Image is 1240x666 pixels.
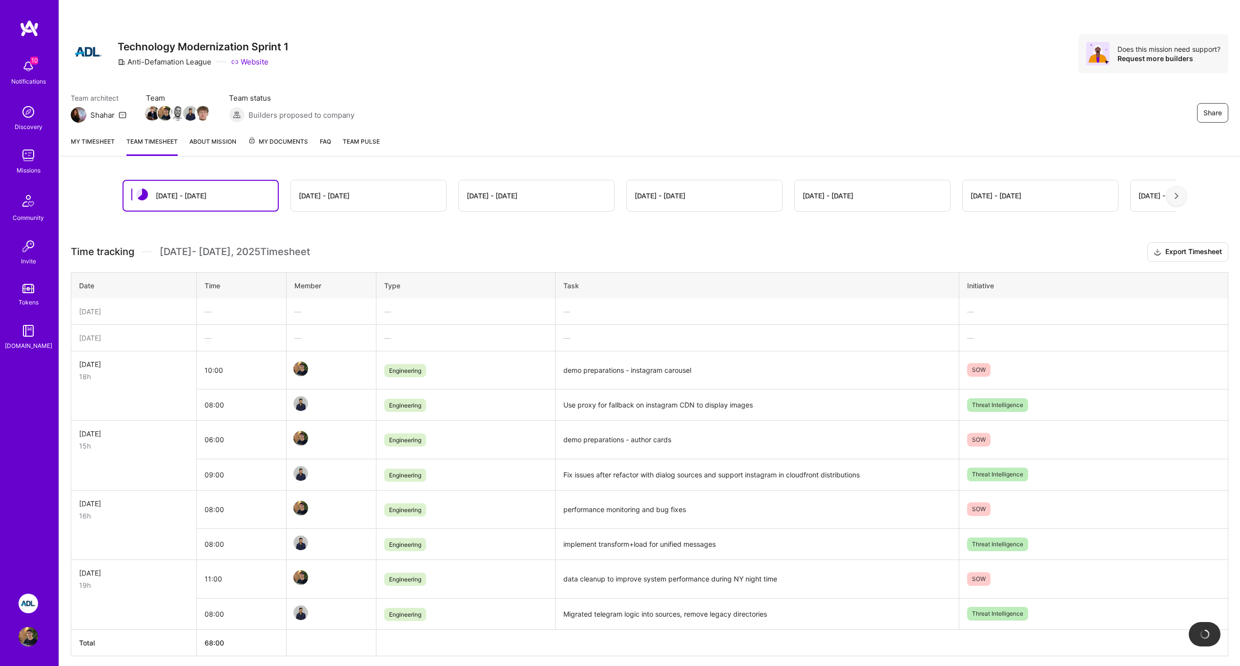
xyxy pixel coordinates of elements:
[293,536,308,550] img: Team Member Avatar
[229,93,354,103] span: Team status
[967,398,1028,412] span: Threat Intelligence
[1197,103,1228,123] button: Share
[71,272,197,299] th: Date
[229,107,245,123] img: Builders proposed to company
[205,306,278,317] div: —
[136,189,148,200] img: status icon
[79,359,188,369] div: [DATE]
[635,191,685,201] div: [DATE] - [DATE]
[563,333,951,343] div: —
[197,272,287,299] th: Time
[294,430,307,447] a: Team Member Avatar
[343,136,380,156] a: Team Pulse
[384,433,426,447] span: Engineering
[967,363,991,377] span: SOW
[294,361,307,377] a: Team Member Avatar
[967,502,991,516] span: SOW
[71,34,106,69] img: Company Logo
[294,604,307,621] a: Team Member Avatar
[118,41,289,53] h3: Technology Modernization Sprint 1
[71,107,86,123] img: Team Architect
[146,93,209,103] span: Team
[19,146,38,165] img: teamwork
[384,573,426,586] span: Engineering
[1138,191,1189,201] div: [DATE] - [DATE]
[16,627,41,646] a: User Avatar
[19,321,38,341] img: guide book
[19,102,38,122] img: discovery
[293,362,308,376] img: Team Member Avatar
[556,389,959,421] td: Use proxy for fallback on instagram CDN to display images
[293,431,308,446] img: Team Member Avatar
[248,110,354,120] span: Builders proposed to company
[197,598,287,629] td: 08:00
[384,364,426,377] span: Engineering
[556,272,959,299] th: Task
[189,136,236,156] a: About Mission
[384,469,426,482] span: Engineering
[126,136,178,156] a: Team timesheet
[1154,247,1161,258] i: icon Download
[384,608,426,621] span: Engineering
[231,57,269,67] a: Website
[160,246,310,258] span: [DATE] - [DATE] , 2025 Timesheet
[197,105,209,122] a: Team Member Avatar
[19,236,38,256] img: Invite
[1117,44,1220,54] div: Does this mission need support?
[196,106,210,121] img: Team Member Avatar
[17,165,41,175] div: Missions
[248,136,308,156] a: My Documents
[1117,54,1220,63] div: Request more builders
[21,256,36,266] div: Invite
[967,433,991,447] span: SOW
[197,421,287,459] td: 06:00
[5,341,52,351] div: [DOMAIN_NAME]
[294,500,307,516] a: Team Member Avatar
[71,136,115,156] a: My timesheet
[197,529,287,560] td: 08:00
[205,333,278,343] div: —
[1147,242,1228,262] button: Export Timesheet
[293,501,308,516] img: Team Member Avatar
[967,537,1028,551] span: Threat Intelligence
[294,535,307,551] a: Team Member Avatar
[293,466,308,481] img: Team Member Avatar
[1175,193,1178,199] img: right
[376,272,555,299] th: Type
[384,333,547,343] div: —
[293,570,308,585] img: Team Member Avatar
[16,594,41,613] a: ADL: Technology Modernization Sprint 1
[90,110,115,120] div: Shahar
[15,122,42,132] div: Discovery
[171,105,184,122] a: Team Member Avatar
[343,138,380,145] span: Team Pulse
[118,57,211,67] div: Anti-Defamation League
[20,20,39,37] img: logo
[967,333,1220,343] div: —
[384,503,426,516] span: Engineering
[294,333,368,343] div: —
[803,191,853,201] div: [DATE] - [DATE]
[71,629,197,656] th: Total
[294,569,307,586] a: Team Member Avatar
[299,191,350,201] div: [DATE] - [DATE]
[467,191,517,201] div: [DATE] - [DATE]
[19,297,39,307] div: Tokens
[17,189,40,213] img: Community
[293,396,308,411] img: Team Member Avatar
[79,429,188,439] div: [DATE]
[146,105,159,122] a: Team Member Avatar
[79,306,188,317] div: [DATE]
[967,468,1028,481] span: Threat Intelligence
[184,105,197,122] a: Team Member Avatar
[384,538,426,551] span: Engineering
[1086,42,1110,65] img: Avatar
[556,598,959,629] td: Migrated telegram logic into sources, remove legacy directories
[145,106,160,121] img: Team Member Avatar
[19,627,38,646] img: User Avatar
[156,191,207,201] div: [DATE] - [DATE]
[556,459,959,490] td: Fix issues after refactor with dialog sources and support instagram in cloudfront distributions
[294,395,307,412] a: Team Member Avatar
[13,213,44,223] div: Community
[320,136,331,156] a: FAQ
